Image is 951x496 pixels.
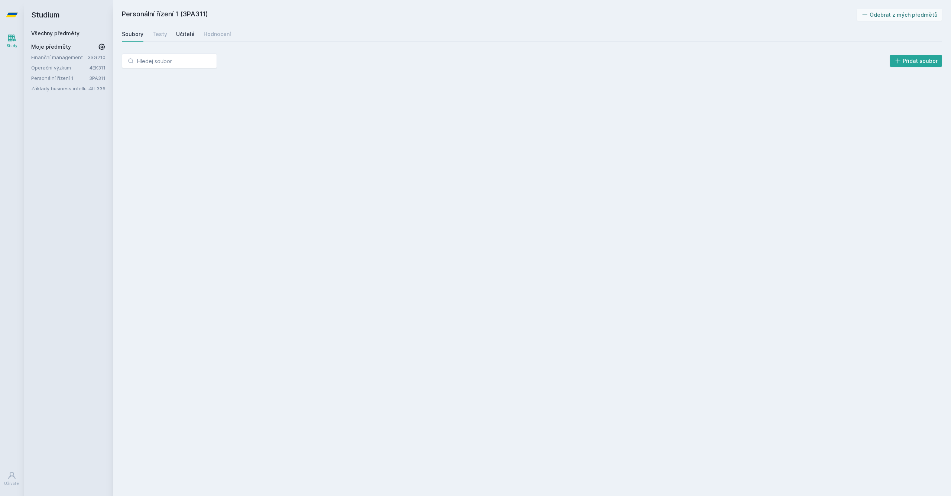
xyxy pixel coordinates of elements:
a: Study [1,30,22,52]
a: 3SG210 [88,54,106,60]
a: Personální řízení 1 [31,74,89,82]
a: Všechny předměty [31,30,79,36]
div: Uživatel [4,481,20,486]
a: 4IT336 [89,85,106,91]
button: Odebrat z mých předmětů [857,9,942,21]
a: Hodnocení [204,27,231,42]
a: Soubory [122,27,143,42]
a: 4EK311 [90,65,106,71]
input: Hledej soubor [122,54,217,68]
a: Učitelé [176,27,195,42]
a: 3PA311 [89,75,106,81]
div: Testy [152,30,167,38]
div: Hodnocení [204,30,231,38]
a: Testy [152,27,167,42]
a: Finanční management [31,54,88,61]
a: Základy business intelligence [31,85,89,92]
div: Učitelé [176,30,195,38]
button: Přidat soubor [890,55,942,67]
div: Study [7,43,17,49]
a: Operační výzkum [31,64,90,71]
div: Soubory [122,30,143,38]
h2: Personální řízení 1 (3PA311) [122,9,857,21]
span: Moje předměty [31,43,71,51]
a: Uživatel [1,467,22,490]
